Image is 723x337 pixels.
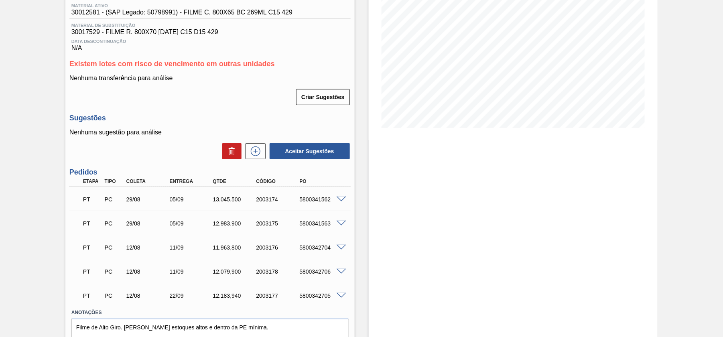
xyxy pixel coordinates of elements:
[103,292,125,299] div: Pedido de Compra
[124,196,173,203] div: 29/08/2025
[83,268,102,275] p: PT
[254,292,303,299] div: 2003177
[103,268,125,275] div: Pedido de Compra
[168,179,216,184] div: Entrega
[297,179,345,184] div: PO
[124,292,173,299] div: 12/08/2025
[124,244,173,251] div: 12/08/2025
[124,179,173,184] div: Coleta
[218,143,242,159] div: Excluir Sugestões
[168,244,216,251] div: 11/09/2025
[254,220,303,227] div: 2003175
[211,244,259,251] div: 11.963,800
[297,244,345,251] div: 5800342704
[69,114,351,122] h3: Sugestões
[71,307,349,319] label: Anotações
[71,23,349,28] span: Material de Substituição
[124,268,173,275] div: 12/08/2025
[168,268,216,275] div: 11/09/2025
[69,168,351,177] h3: Pedidos
[168,292,216,299] div: 22/09/2025
[83,196,102,203] p: PT
[81,191,104,208] div: Pedido em Trânsito
[266,142,351,160] div: Aceitar Sugestões
[103,179,125,184] div: Tipo
[103,244,125,251] div: Pedido de Compra
[81,179,104,184] div: Etapa
[81,263,104,280] div: Pedido em Trânsito
[71,9,292,16] span: 30012581 - (SAP Legado: 50798991) - FILME C. 800X65 BC 269ML C15 429
[69,60,275,68] span: Existem lotes com risco de vencimento em outras unidades
[254,244,303,251] div: 2003176
[81,239,104,256] div: Pedido em Trânsito
[103,196,125,203] div: Pedido de Compra
[297,292,345,299] div: 5800342705
[168,220,216,227] div: 05/09/2025
[71,3,292,8] span: Material ativo
[103,220,125,227] div: Pedido de Compra
[81,287,104,305] div: Pedido em Trânsito
[297,220,345,227] div: 5800341563
[297,88,350,106] div: Criar Sugestões
[254,196,303,203] div: 2003174
[211,220,259,227] div: 12.983,900
[297,196,345,203] div: 5800341562
[124,220,173,227] div: 29/08/2025
[71,28,349,36] span: 30017529 - FILME R. 800X70 [DATE] C15 D15 429
[81,215,104,232] div: Pedido em Trânsito
[242,143,266,159] div: Nova sugestão
[69,36,351,52] div: N/A
[211,179,259,184] div: Qtde
[297,268,345,275] div: 5800342706
[168,196,216,203] div: 05/09/2025
[69,129,351,136] p: Nenhuma sugestão para análise
[254,268,303,275] div: 2003178
[69,75,351,82] p: Nenhuma transferência para análise
[83,220,102,227] p: PT
[71,39,349,44] span: Data Descontinuação
[254,179,303,184] div: Código
[211,196,259,203] div: 13.045,500
[83,244,102,251] p: PT
[211,268,259,275] div: 12.079,900
[211,292,259,299] div: 12.183,940
[83,292,102,299] p: PT
[296,89,349,105] button: Criar Sugestões
[270,143,350,159] button: Aceitar Sugestões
